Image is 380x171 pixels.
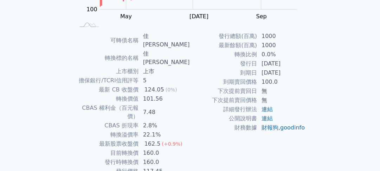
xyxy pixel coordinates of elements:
[166,87,177,93] span: (0%)
[257,59,305,68] td: [DATE]
[75,130,139,139] td: 轉換溢價率
[75,94,139,103] td: 轉換價值
[75,67,139,76] td: 上市櫃別
[190,68,257,77] td: 到期日
[139,32,190,49] td: 佳[PERSON_NAME]
[143,140,162,148] div: 162.5
[139,130,190,139] td: 22.1%
[190,77,257,87] td: 到期賣回價格
[75,121,139,130] td: CBAS 折現率
[75,148,139,158] td: 目前轉換價
[262,106,273,113] a: 連結
[257,96,305,105] td: 無
[86,6,97,13] tspan: 100
[75,139,139,148] td: 最新股票收盤價
[139,148,190,158] td: 160.0
[257,41,305,50] td: 1000
[143,85,166,94] div: 124.05
[190,105,257,114] td: 詳細發行辦法
[139,103,190,121] td: 7.48
[75,49,139,67] td: 轉換標的名稱
[75,76,139,85] td: 擔保銀行/TCRI信用評等
[257,50,305,59] td: 0.0%
[139,49,190,67] td: 佳[PERSON_NAME]
[262,115,273,122] a: 連結
[139,67,190,76] td: 上市
[162,141,182,147] span: (+0.9%)
[257,32,305,41] td: 1000
[257,68,305,77] td: [DATE]
[75,103,139,121] td: CBAS 權利金（百元報價）
[257,77,305,87] td: 100.0
[257,87,305,96] td: 無
[189,13,208,20] tspan: [DATE]
[256,13,266,20] tspan: Sep
[262,124,278,131] a: 財報狗
[190,41,257,50] td: 最新餘額(百萬)
[190,32,257,41] td: 發行總額(百萬)
[139,94,190,103] td: 101.56
[190,59,257,68] td: 發行日
[190,87,257,96] td: 下次提前賣回日
[190,114,257,123] td: 公開說明書
[139,76,190,85] td: 5
[139,121,190,130] td: 2.8%
[75,32,139,49] td: 可轉債名稱
[190,123,257,132] td: 財務數據
[120,13,132,20] tspan: May
[75,85,139,94] td: 最新 CB 收盤價
[75,158,139,167] td: 發行時轉換價
[139,158,190,167] td: 160.0
[280,124,305,131] a: goodinfo
[257,123,305,132] td: ,
[190,50,257,59] td: 轉換比例
[190,96,257,105] td: 下次提前賣回價格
